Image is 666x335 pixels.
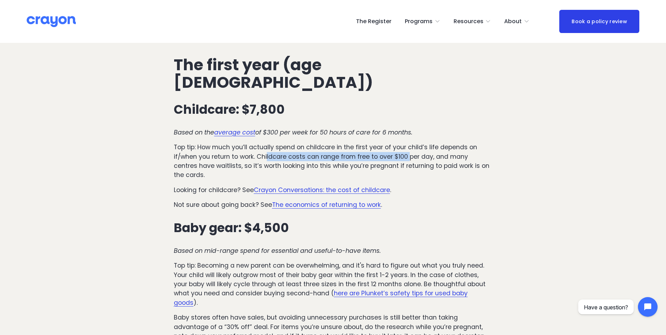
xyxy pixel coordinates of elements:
p: Top tip: How much you’ll actually spend on childcare in the first year of your child’s life depen... [174,143,493,180]
a: The Register [356,16,391,27]
p: Looking for childcare? See . [174,185,493,195]
p: Top tip: Becoming a new parent can be overwhelming, and it's hard to figure out what you truly ne... [174,261,493,307]
a: folder dropdown [454,16,491,27]
h3: Baby gear: $4,500 [174,221,493,235]
span: Programs [405,17,433,27]
span: About [504,17,522,27]
a: folder dropdown [504,16,529,27]
a: folder dropdown [405,16,440,27]
p: Not sure about going back? See . [174,200,493,209]
span: Resources [454,17,483,27]
em: Based on the [174,128,214,137]
h3: Childcare: $7,800 [174,103,493,117]
h2: The first year (age [DEMOGRAPHIC_DATA]) [174,56,493,91]
img: Crayon [27,15,76,28]
a: average cost [214,128,255,137]
a: Crayon Conversations: the cost of childcare [254,186,390,194]
em: of $300 per week for 50 hours of care for 6 months. [255,128,413,137]
em: Based on mid-range spend for essential and useful-to-have items. [174,247,381,255]
a: The economics of returning to work [272,201,381,209]
a: Book a policy review [559,10,639,33]
a: here are Plunket’s safety tips for used baby goods [174,289,468,307]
